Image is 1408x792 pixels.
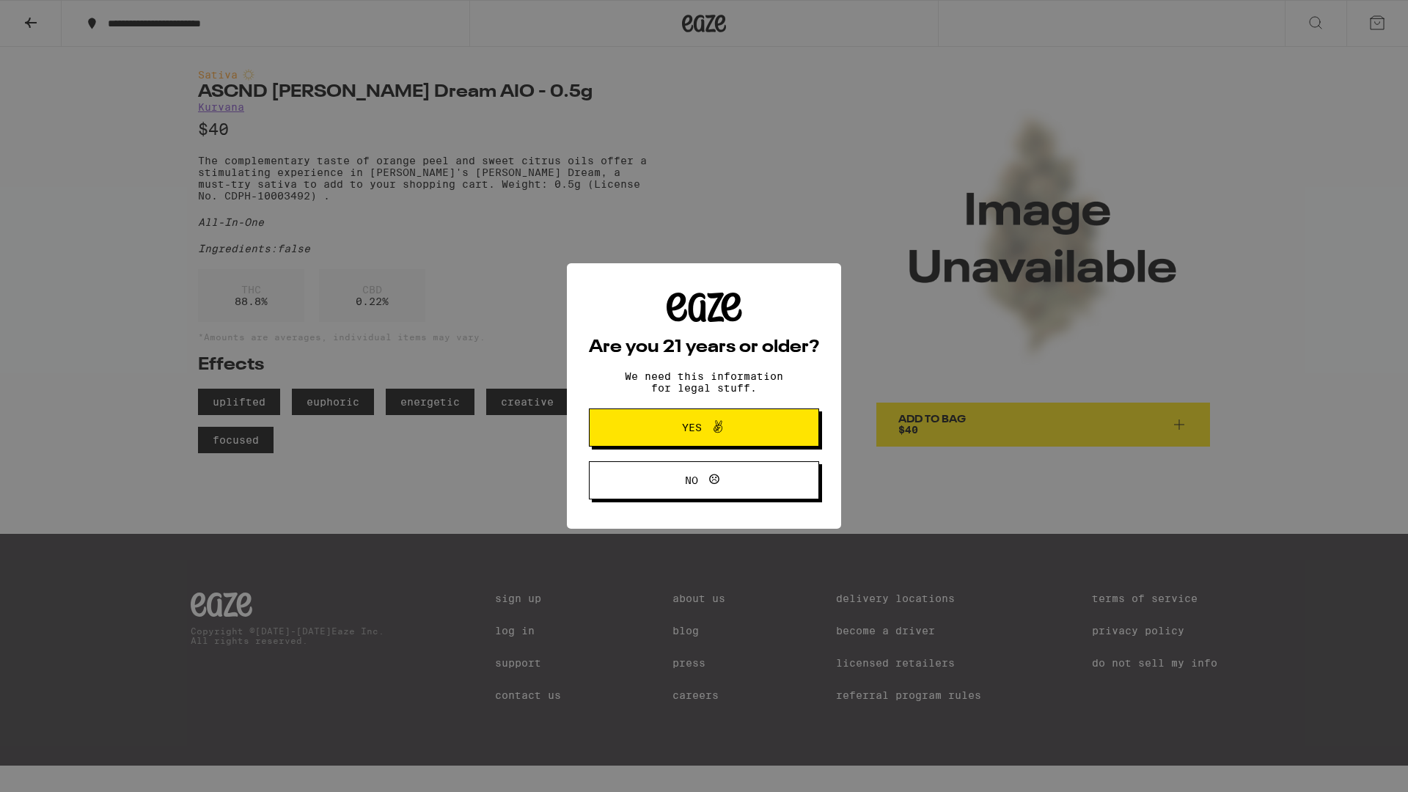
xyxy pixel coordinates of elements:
[589,461,819,499] button: No
[682,422,702,433] span: Yes
[685,475,698,485] span: No
[612,370,796,394] p: We need this information for legal stuff.
[589,408,819,447] button: Yes
[589,339,819,356] h2: Are you 21 years or older?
